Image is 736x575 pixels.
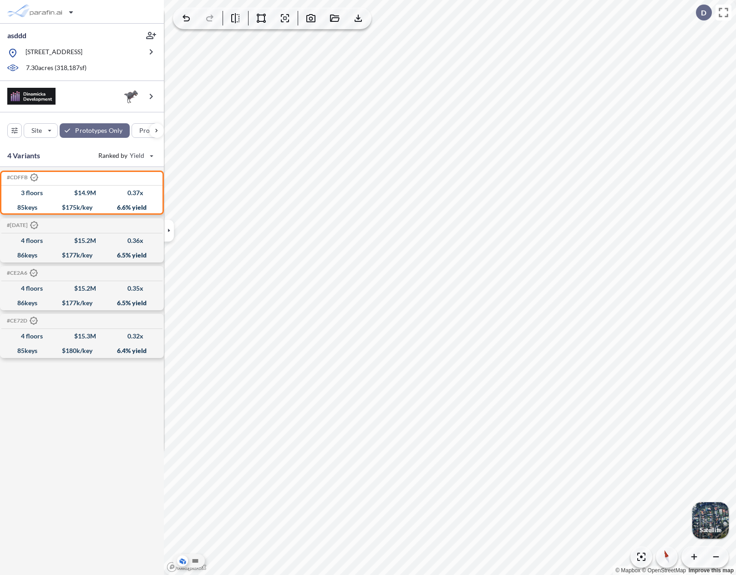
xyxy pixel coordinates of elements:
a: Mapbox [615,567,640,574]
p: [STREET_ADDRESS] [25,47,82,59]
p: Satellite [700,526,721,534]
h5: Click to copy the code [5,317,38,325]
a: Mapbox homepage [167,562,207,572]
button: Prototypes Only [60,123,130,138]
button: Site [24,123,58,138]
p: 4 Variants [7,150,41,161]
a: Improve this map [689,567,734,574]
h5: Click to copy the code [5,222,38,230]
h5: Click to copy the code [5,174,38,182]
p: Program [139,126,165,135]
p: Prototypes Only [75,126,122,135]
p: D [701,9,706,17]
button: Ranked by Yield [91,148,159,163]
button: Site Plan [190,555,201,566]
a: OpenStreetMap [642,567,686,574]
img: Switcher Image [692,502,729,539]
h5: Click to copy the code [5,269,38,277]
img: user logo [124,89,138,104]
p: Site [31,126,42,135]
p: asddd [7,30,26,40]
button: Program [132,123,181,138]
p: 7.30 acres ( 318,187 sf) [26,63,86,73]
img: BrandImage [7,88,56,105]
button: Aerial View [177,555,188,566]
span: Yield [130,151,145,160]
button: Switcher ImageSatellite [692,502,729,539]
